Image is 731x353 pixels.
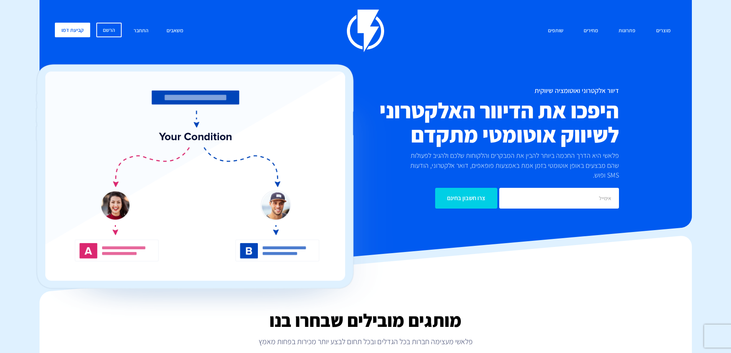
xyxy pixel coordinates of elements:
a: התחבר [128,23,154,39]
a: שותפים [542,23,569,39]
a: משאבים [161,23,189,39]
a: קביעת דמו [55,23,90,37]
a: מחירים [578,23,604,39]
input: צרו חשבון בחינם [435,188,497,209]
h2: היפכו את הדיוור האלקטרוני לשיווק אוטומטי מתקדם [320,98,619,147]
h1: דיוור אלקטרוני ואוטומציה שיווקית [320,87,619,94]
a: מוצרים [650,23,677,39]
a: הרשם [96,23,122,37]
p: פלאשי מעצימה חברות בכל הגדלים ובכל תחום לבצע יותר מכירות בפחות מאמץ [40,336,692,347]
p: פלאשי היא הדרך החכמה ביותר להבין את המבקרים והלקוחות שלכם ולהגיב לפעולות שהם מבצעים באופן אוטומטי... [397,151,619,180]
input: אימייל [499,188,619,209]
h2: מותגים מובילים שבחרו בנו [40,310,692,330]
a: פתרונות [613,23,641,39]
